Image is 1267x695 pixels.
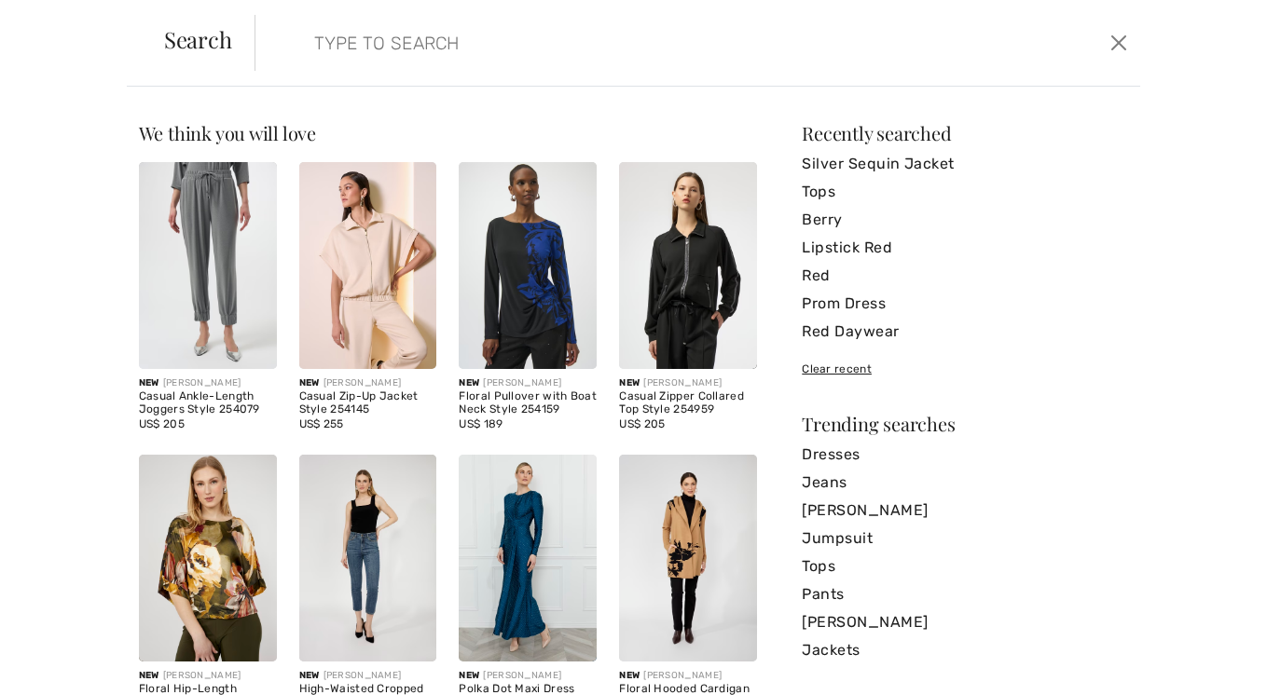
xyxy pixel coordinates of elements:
span: US$ 255 [299,417,344,430]
span: New [459,377,479,388]
a: Prom Dress [802,290,1128,318]
a: Red [802,262,1128,290]
div: [PERSON_NAME] [139,376,277,390]
span: New [619,377,640,388]
div: [PERSON_NAME] [459,669,597,683]
div: [PERSON_NAME] [299,669,437,683]
span: New [139,377,159,388]
a: [PERSON_NAME] [802,608,1128,636]
a: Jeans [802,469,1128,497]
a: Lipstick Red [802,234,1128,262]
img: Casual Zipper Collared Top Style 254959. Black [619,162,757,369]
a: Jumpsuit [802,525,1128,552]
div: Casual Zip-Up Jacket Style 254145 [299,390,437,416]
img: Floral Hip-Length Pullover Style 253180. Fern [139,455,277,661]
span: US$ 205 [619,417,665,430]
span: New [299,670,320,681]
a: Pants [802,580,1128,608]
span: US$ 205 [139,417,185,430]
div: [PERSON_NAME] [619,376,757,390]
span: New [139,670,159,681]
span: New [619,670,640,681]
a: Tops [802,178,1128,206]
img: Floral Hooded Cardigan Style 253804. Terracotta [619,455,757,661]
span: We think you will love [139,120,316,145]
img: Floral Pullover with Boat Neck Style 254159. Black/Royal Sapphire [459,162,597,369]
a: Silver Sequin Jacket [802,150,1128,178]
a: Red Daywear [802,318,1128,346]
img: High-Waisted Cropped Jeans Style 253755. Blue [299,455,437,661]
div: Casual Zipper Collared Top Style 254959 [619,390,757,416]
img: Polka Dot Maxi Dress Style 259742. Peacock [459,455,597,661]
div: [PERSON_NAME] [299,376,437,390]
div: [PERSON_NAME] [139,669,277,683]
a: Dresses [802,441,1128,469]
img: Casual Ankle-Length Joggers Style 254079. Grey melange [139,162,277,369]
input: TYPE TO SEARCH [300,15,904,71]
span: New [459,670,479,681]
a: Tops [802,552,1128,580]
span: Chat [44,13,82,30]
div: Floral Pullover with Boat Neck Style 254159 [459,390,597,416]
span: US$ 189 [459,417,503,430]
div: Trending searches [802,415,1128,433]
img: Casual Zip-Up Jacket Style 254145. Black [299,162,437,369]
a: Jackets [802,636,1128,664]
span: New [299,377,320,388]
a: [PERSON_NAME] [802,497,1128,525]
span: Search [164,28,232,50]
a: Berry [802,206,1128,234]
div: Clear recent [802,361,1128,377]
button: Close [1105,28,1133,58]
div: [PERSON_NAME] [459,376,597,390]
div: [PERSON_NAME] [619,669,757,683]
div: Recently searched [802,124,1128,143]
div: Casual Ankle-Length Joggers Style 254079 [139,390,277,416]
